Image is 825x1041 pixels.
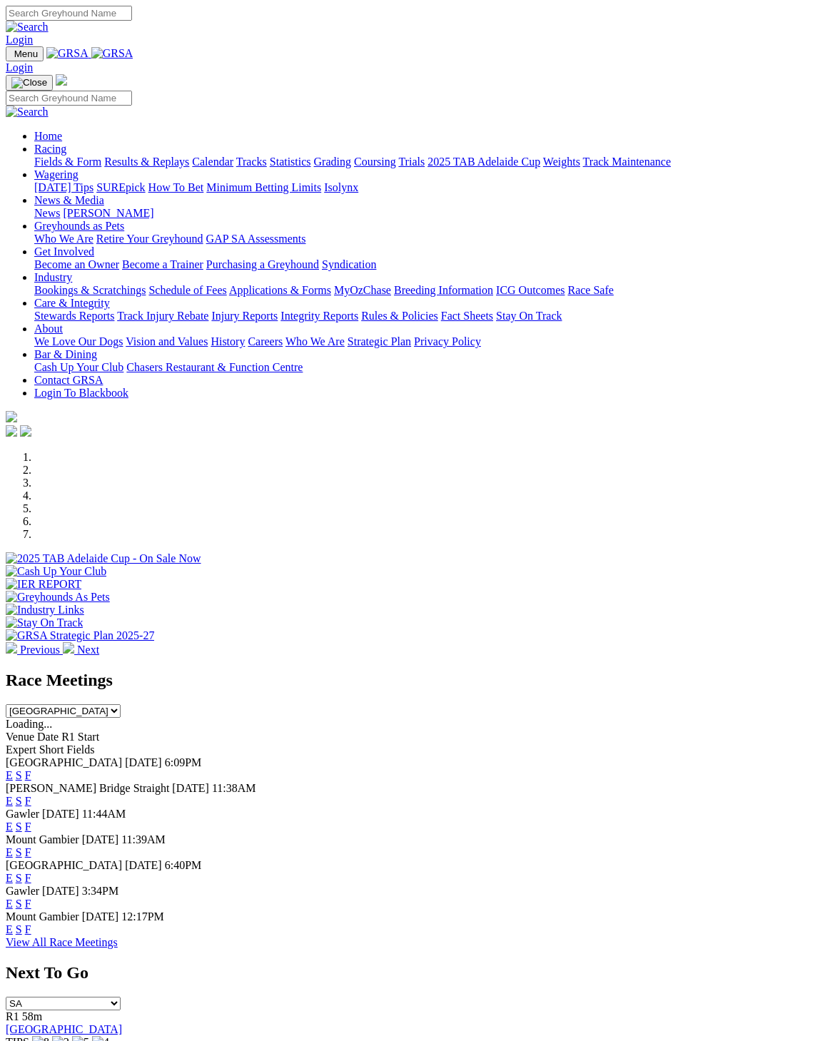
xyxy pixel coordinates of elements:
img: Search [6,106,49,118]
div: Wagering [34,181,819,194]
img: Greyhounds As Pets [6,591,110,604]
a: Syndication [322,258,376,270]
img: GRSA [46,47,88,60]
a: Become a Trainer [122,258,203,270]
a: Greyhounds as Pets [34,220,124,232]
a: S [16,923,22,935]
a: Next [63,644,99,656]
a: Coursing [354,156,396,168]
span: 11:38AM [212,782,256,794]
span: Expert [6,743,36,756]
a: F [25,898,31,910]
a: Grading [314,156,351,168]
a: Trials [398,156,425,168]
a: About [34,323,63,335]
span: [GEOGRAPHIC_DATA] [6,756,122,768]
a: Login To Blackbook [34,387,128,399]
span: [DATE] [172,782,209,794]
a: E [6,769,13,781]
a: Stewards Reports [34,310,114,322]
a: Strategic Plan [348,335,411,347]
a: Stay On Track [496,310,562,322]
a: Previous [6,644,63,656]
a: F [25,769,31,781]
div: Greyhounds as Pets [34,233,819,245]
div: Industry [34,284,819,297]
a: E [6,898,13,910]
a: E [6,846,13,858]
span: R1 [6,1010,19,1022]
a: Retire Your Greyhound [96,233,203,245]
a: Care & Integrity [34,297,110,309]
a: Integrity Reports [280,310,358,322]
span: [DATE] [42,808,79,820]
span: Gawler [6,808,39,820]
a: Careers [248,335,283,347]
span: [GEOGRAPHIC_DATA] [6,859,122,871]
div: News & Media [34,207,819,220]
a: S [16,872,22,884]
a: Schedule of Fees [148,284,226,296]
a: Get Involved [34,245,94,258]
img: Close [11,77,47,88]
a: F [25,846,31,858]
a: SUREpick [96,181,145,193]
a: [DATE] Tips [34,181,93,193]
a: MyOzChase [334,284,391,296]
a: 2025 TAB Adelaide Cup [427,156,540,168]
span: R1 Start [61,731,99,743]
div: Racing [34,156,819,168]
a: Login [6,61,33,73]
button: Toggle navigation [6,75,53,91]
input: Search [6,6,132,21]
a: S [16,795,22,807]
a: News [34,207,60,219]
a: Cash Up Your Club [34,361,123,373]
img: 2025 TAB Adelaide Cup - On Sale Now [6,552,201,565]
span: 58m [22,1010,42,1022]
a: Tracks [236,156,267,168]
a: Purchasing a Greyhound [206,258,319,270]
a: Fact Sheets [441,310,493,322]
a: S [16,898,22,910]
a: Breeding Information [394,284,493,296]
span: Next [77,644,99,656]
span: Venue [6,731,34,743]
img: GRSA Strategic Plan 2025-27 [6,629,154,642]
a: Results & Replays [104,156,189,168]
a: Fields & Form [34,156,101,168]
span: 12:17PM [121,910,164,923]
a: Track Injury Rebate [117,310,208,322]
a: Race Safe [567,284,613,296]
a: Contact GRSA [34,374,103,386]
a: Industry [34,271,72,283]
a: Calendar [192,156,233,168]
a: E [6,923,13,935]
a: S [16,846,22,858]
a: Who We Are [34,233,93,245]
span: Menu [14,49,38,59]
div: Get Involved [34,258,819,271]
a: Privacy Policy [414,335,481,347]
a: S [16,821,22,833]
span: 6:09PM [165,756,202,768]
input: Search [6,91,132,106]
span: Gawler [6,885,39,897]
a: E [6,795,13,807]
img: logo-grsa-white.png [6,411,17,422]
span: 11:39AM [121,833,166,846]
span: Mount Gambier [6,910,79,923]
a: Bookings & Scratchings [34,284,146,296]
a: We Love Our Dogs [34,335,123,347]
span: Fields [66,743,94,756]
a: [GEOGRAPHIC_DATA] [6,1023,122,1035]
a: Statistics [270,156,311,168]
img: twitter.svg [20,425,31,437]
h2: Next To Go [6,963,819,982]
a: ICG Outcomes [496,284,565,296]
a: Login [6,34,33,46]
a: News & Media [34,194,104,206]
a: Home [34,130,62,142]
span: Short [39,743,64,756]
a: Wagering [34,168,79,181]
